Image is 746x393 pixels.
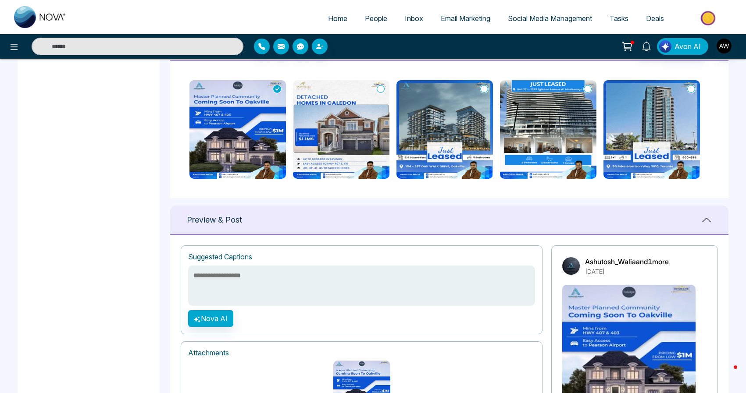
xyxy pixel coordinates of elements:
span: Home [328,14,347,23]
span: Avon AI [675,41,701,52]
a: Deals [637,10,673,27]
h1: Attachments [188,349,535,357]
span: Inbox [405,14,423,23]
a: Inbox [396,10,432,27]
span: Social Media Management [508,14,592,23]
a: Tasks [601,10,637,27]
a: Social Media Management [499,10,601,27]
img: Mayfield.jpeg [293,80,389,179]
span: Email Marketing [441,14,490,23]
img: Trafalgar Highlands.jpeg [189,80,286,179]
iframe: Intercom live chat [716,363,737,384]
img: User Avatar [717,39,732,53]
a: Home [319,10,356,27]
img: Nova CRM Logo [14,6,67,28]
a: Email Marketing [432,10,499,27]
p: Ashutosh_Walia and 1 more [585,256,669,267]
img: Lead Flow [659,40,671,53]
h1: Preview & Post [187,215,242,225]
img: 50 Brian Harrison Way 3010, Toronto .png [603,80,700,179]
img: 104 - 297 OAK WALK DRIVE Oakville (1).png [396,80,493,179]
a: People [356,10,396,27]
img: Unit 701 - 2520 Eglinton Avenue W.png [500,80,596,179]
span: Deals [646,14,664,23]
button: Avon AI [657,38,708,55]
button: Nova AI [188,310,233,327]
span: Tasks [610,14,628,23]
img: Ashutosh_Walia [562,257,580,275]
span: People [365,14,387,23]
h1: Suggested Captions [188,253,252,261]
img: Market-place.gif [677,8,741,28]
p: [DATE] [585,267,669,276]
